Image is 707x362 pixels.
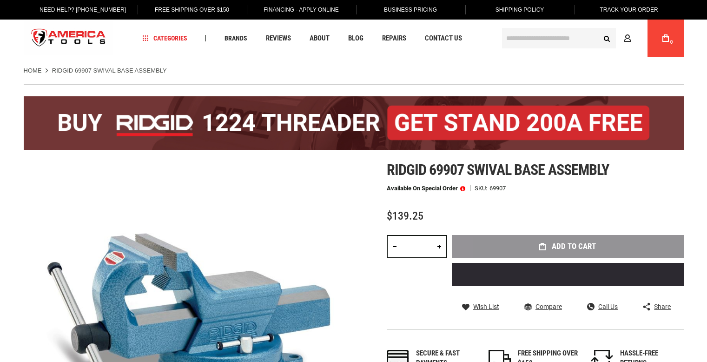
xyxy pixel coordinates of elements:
[387,209,423,222] span: $139.25
[462,302,499,311] a: Wish List
[139,32,192,45] a: Categories
[425,35,462,42] span: Contact Us
[225,35,247,41] span: Brands
[24,67,42,75] a: Home
[220,32,251,45] a: Brands
[421,32,466,45] a: Contact Us
[382,35,406,42] span: Repairs
[654,303,671,310] span: Share
[587,302,618,311] a: Call Us
[24,96,684,150] img: BOGO: Buy the RIDGID® 1224 Threader (26092), get the 92467 200A Stand FREE!
[24,21,114,56] img: America Tools
[24,21,114,56] a: store logo
[305,32,334,45] a: About
[378,32,410,45] a: Repairs
[475,185,489,191] strong: SKU
[387,185,465,192] p: Available on Special Order
[266,35,291,42] span: Reviews
[598,303,618,310] span: Call Us
[524,302,562,311] a: Compare
[496,7,544,13] span: Shipping Policy
[344,32,368,45] a: Blog
[670,40,673,45] span: 0
[143,35,187,41] span: Categories
[52,67,167,74] strong: RIDGID 69907 SWIVAL BASE ASSEMBLY
[473,303,499,310] span: Wish List
[387,161,609,179] span: Ridgid 69907 swival base assembly
[489,185,506,191] div: 69907
[598,29,616,47] button: Search
[262,32,295,45] a: Reviews
[310,35,330,42] span: About
[535,303,562,310] span: Compare
[657,20,674,57] a: 0
[348,35,363,42] span: Blog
